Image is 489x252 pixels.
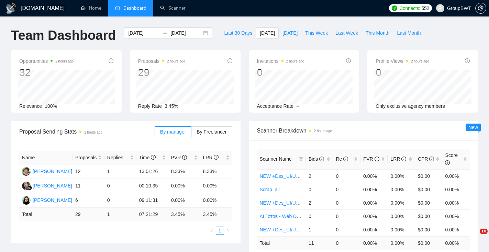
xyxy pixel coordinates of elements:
[376,57,429,65] span: Profile Views
[214,155,219,160] span: info-circle
[73,179,104,193] td: 11
[429,157,434,161] span: info-circle
[415,236,443,250] td: $ 0.00
[224,29,252,37] span: Last 30 Days
[257,66,304,79] div: 0
[55,59,74,63] time: 2 hours ago
[138,66,185,79] div: 29
[306,196,333,209] td: 2
[167,59,185,63] time: 2 hours ago
[162,30,168,36] span: swap-right
[388,223,415,236] td: 0.00%
[442,183,470,196] td: 0.00%
[306,183,333,196] td: 0
[73,193,104,208] td: 6
[22,196,31,205] img: SK
[104,179,136,193] td: 0
[422,4,429,12] span: 552
[19,151,73,164] th: Name
[333,236,360,250] td: 0
[128,29,159,37] input: Start date
[401,157,406,161] span: info-circle
[22,197,72,203] a: SK[PERSON_NAME]
[227,58,232,63] span: info-circle
[260,173,310,179] a: NEW +Des_UI/UX_b2b
[260,227,325,232] a: NEW +Des_UI/UX_dashboard
[332,27,362,38] button: Last Week
[306,236,333,250] td: 11
[286,59,304,63] time: 2 hours ago
[336,156,348,162] span: Re
[468,125,478,130] span: New
[465,58,470,63] span: info-circle
[397,29,421,37] span: Last Month
[138,103,162,109] span: Reply Rate
[22,183,72,188] a: SN[PERSON_NAME]
[260,187,280,192] a: Scrap_all
[19,57,74,65] span: Opportunities
[73,151,104,164] th: Proposals
[11,27,116,44] h1: Team Dashboard
[73,208,104,221] td: 29
[22,167,31,176] img: AS
[104,208,136,221] td: 1
[260,214,324,219] a: AI Готов - Web Design Expert
[160,129,186,135] span: By manager
[220,27,256,38] button: Last 30 Days
[200,179,232,193] td: 0.00%
[203,155,219,160] span: LRR
[84,130,102,134] time: 2 hours ago
[136,179,168,193] td: 00:10:35
[480,229,488,234] span: 10
[415,223,443,236] td: $0.00
[171,155,187,160] span: PVR
[466,229,482,245] iframe: Intercom live chat
[73,164,104,179] td: 12
[279,27,301,38] button: [DATE]
[197,129,226,135] span: By Freelancer
[216,227,224,234] a: 1
[257,103,294,109] span: Acceptance Rate
[256,27,279,38] button: [DATE]
[360,209,388,223] td: 0.00%
[33,168,72,175] div: [PERSON_NAME]
[418,156,434,162] span: CPR
[360,196,388,209] td: 0.00%
[360,183,388,196] td: 0.00%
[305,29,328,37] span: This Week
[360,169,388,183] td: 0.00%
[333,209,360,223] td: 0
[415,196,443,209] td: $0.00
[107,154,129,161] span: Replies
[226,229,230,233] span: right
[306,223,333,236] td: 1
[393,27,424,38] button: Last Month
[115,5,120,10] span: dashboard
[136,164,168,179] td: 13:01:26
[19,208,73,221] td: Total
[296,103,299,109] span: --
[346,58,351,63] span: info-circle
[360,236,388,250] td: 0.00 %
[388,209,415,223] td: 0.00%
[200,208,232,221] td: 3.45 %
[415,169,443,183] td: $0.00
[475,3,486,14] button: setting
[22,182,31,190] img: SN
[314,129,332,133] time: 2 hours ago
[333,223,360,236] td: 0
[139,155,156,160] span: Time
[333,183,360,196] td: 0
[415,209,443,223] td: $0.00
[257,57,304,65] span: Invitations
[333,196,360,209] td: 0
[375,157,379,161] span: info-circle
[168,179,200,193] td: 0.00%
[138,57,185,65] span: Proposals
[81,5,101,11] a: homeHome
[22,168,72,174] a: AS[PERSON_NAME]
[168,208,200,221] td: 3.45 %
[282,29,298,37] span: [DATE]
[392,5,397,11] img: upwork-logo.png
